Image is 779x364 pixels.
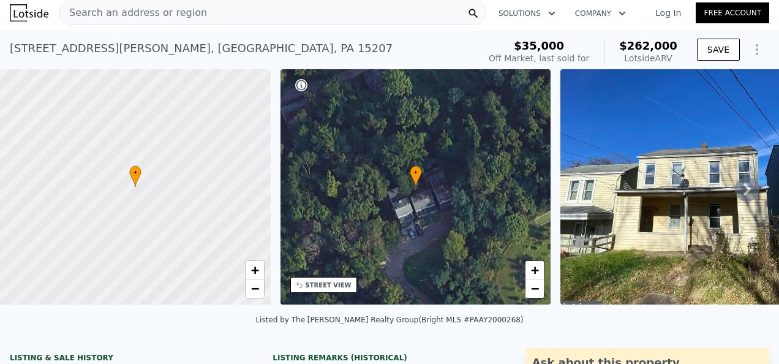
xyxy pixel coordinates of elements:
button: SAVE [697,39,740,61]
div: Listing Remarks (Historical) [273,353,506,363]
a: Free Account [696,2,769,23]
a: Zoom in [525,261,544,279]
div: • [129,165,141,187]
span: $35,000 [514,39,564,52]
span: • [129,167,141,178]
span: $262,000 [619,39,677,52]
span: Search an address or region [59,6,207,20]
button: Show Options [745,37,769,62]
img: Lotside [10,4,48,21]
div: Off Market, last sold for [489,52,589,64]
div: STREET VIEW [306,281,352,290]
a: Zoom out [246,279,264,298]
div: [STREET_ADDRESS][PERSON_NAME] , [GEOGRAPHIC_DATA] , PA 15207 [10,40,393,57]
a: Zoom in [246,261,264,279]
button: Company [565,2,636,25]
button: Solutions [489,2,565,25]
div: • [410,165,422,187]
span: + [250,262,258,278]
a: Log In [641,7,696,19]
span: + [531,262,539,278]
div: Listed by The [PERSON_NAME] Realty Group (Bright MLS #PAAY2000268) [255,316,523,324]
span: − [250,281,258,296]
a: Zoom out [525,279,544,298]
div: Lotside ARV [619,52,677,64]
span: − [531,281,539,296]
span: • [410,167,422,178]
